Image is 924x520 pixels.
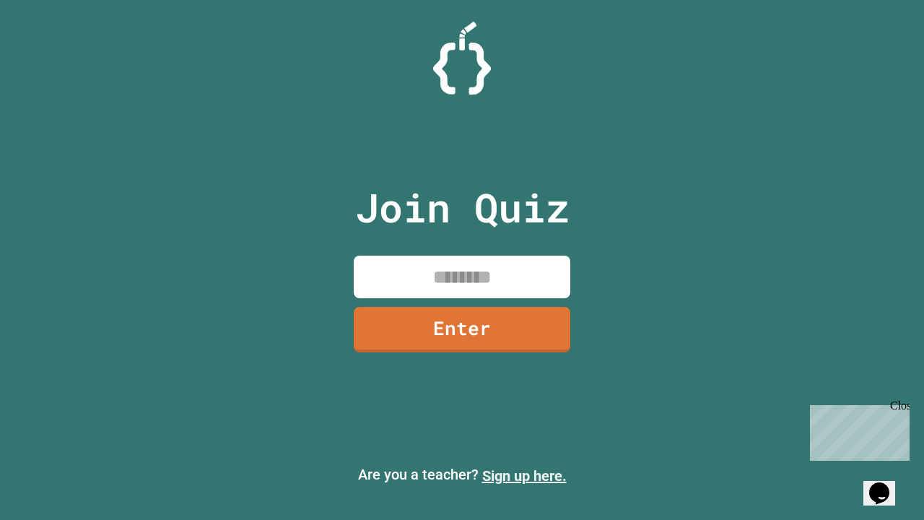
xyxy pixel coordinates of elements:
a: Sign up here. [482,467,567,485]
a: Enter [354,307,570,352]
iframe: chat widget [863,462,910,506]
p: Are you a teacher? [12,464,912,487]
p: Join Quiz [355,178,570,238]
img: Logo.svg [433,22,491,95]
div: Chat with us now!Close [6,6,100,92]
iframe: chat widget [804,399,910,461]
